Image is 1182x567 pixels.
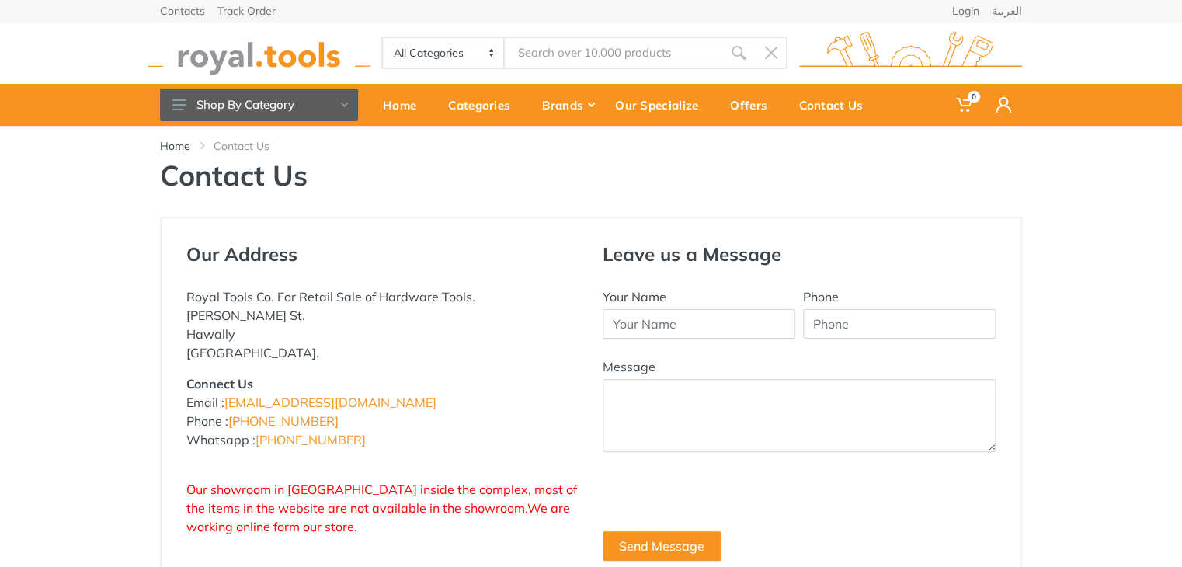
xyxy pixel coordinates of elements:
[160,5,205,16] a: Contacts
[372,89,437,121] div: Home
[719,84,788,126] a: Offers
[945,84,985,126] a: 0
[160,138,1022,154] nav: breadcrumb
[217,5,276,16] a: Track Order
[719,89,788,121] div: Offers
[160,89,358,121] button: Shop By Category
[186,243,579,266] h4: Our Address
[383,38,505,68] select: Category
[603,471,839,531] iframe: reCAPTCHA
[160,158,1022,192] h1: Contact Us
[437,84,531,126] a: Categories
[603,287,666,306] label: Your Name
[186,376,253,391] strong: Connect Us
[603,531,721,561] button: Send Message
[788,84,884,126] a: Contact Us
[799,32,1022,75] img: royal.tools Logo
[228,413,339,429] a: [PHONE_NUMBER]
[160,138,190,154] a: Home
[788,89,884,121] div: Contact Us
[505,37,722,69] input: Site search
[531,89,604,121] div: Brands
[968,91,980,103] span: 0
[604,84,719,126] a: Our Specialize
[604,89,719,121] div: Our Specialize
[186,374,579,449] p: Email : Phone : Whatsapp :
[603,357,655,376] label: Message
[214,138,293,154] li: Contact Us
[992,5,1022,16] a: العربية
[952,5,979,16] a: Login
[603,309,795,339] input: Your Name
[256,432,366,447] a: [PHONE_NUMBER]
[437,89,531,121] div: Categories
[186,287,579,362] p: Royal Tools Co. For Retail Sale of Hardware Tools. [PERSON_NAME] St. Hawally [GEOGRAPHIC_DATA].
[186,482,577,534] span: Our showroom in [GEOGRAPHIC_DATA] inside the complex, most of the items in the website are not av...
[603,243,996,266] h4: Leave us a Message
[803,309,996,339] input: Phone
[372,84,437,126] a: Home
[803,287,839,306] label: Phone
[224,395,436,410] a: [EMAIL_ADDRESS][DOMAIN_NAME]
[148,32,370,75] img: royal.tools Logo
